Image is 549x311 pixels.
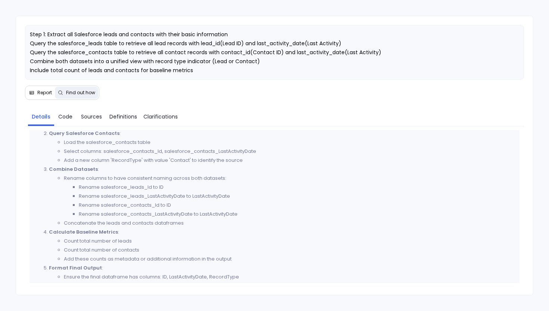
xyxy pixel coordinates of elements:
[64,147,515,156] li: Select columns: salesforce_contacts_Id, salesforce_contacts_LastActivityDate
[79,192,515,201] li: Rename salesforce_leads_LastActivityDate to LastActivityDate
[58,113,72,121] span: Code
[64,237,515,246] li: Count total number of leads
[49,166,98,173] strong: Combine Datasets
[64,219,515,228] li: Concatenate the leads and contacts dataframes
[64,156,515,165] li: Add a new column 'RecordType' with value 'Contact' to identify the source
[49,129,515,165] li: :
[66,90,95,96] span: Find out how
[79,201,515,210] li: Rename salesforce_contacts_Id to ID
[64,255,515,264] li: Add these counts as metadata or additional information in the output
[49,264,515,290] li: :
[79,210,515,219] li: Rename salesforce_contacts_LastActivityDate to LastActivityDate
[49,228,118,235] strong: Calculate Baseline Metrics
[30,31,381,74] span: Step 1: Extract all Salesforce leads and contacts with their basic information Query the salesfor...
[55,87,98,99] button: Find out how
[81,113,102,121] span: Sources
[64,281,515,290] li: Include the total counts in the output
[49,228,515,264] li: :
[26,87,55,99] button: Report
[49,130,120,137] strong: Query Salesforce Contacts
[49,165,515,228] li: :
[64,174,515,219] li: Rename columns to have consistent naming across both datasets:
[143,113,178,121] span: Clarifications
[37,90,52,96] span: Report
[64,272,515,281] li: Ensure the final dataframe has columns: ID, LastActivityDate, RecordType
[79,183,515,192] li: Rename salesforce_leads_Id to ID
[64,138,515,147] li: Load the salesforce_contacts table
[32,113,50,121] span: Details
[109,113,137,121] span: Definitions
[64,246,515,255] li: Count total number of contacts
[49,264,102,271] strong: Format Final Output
